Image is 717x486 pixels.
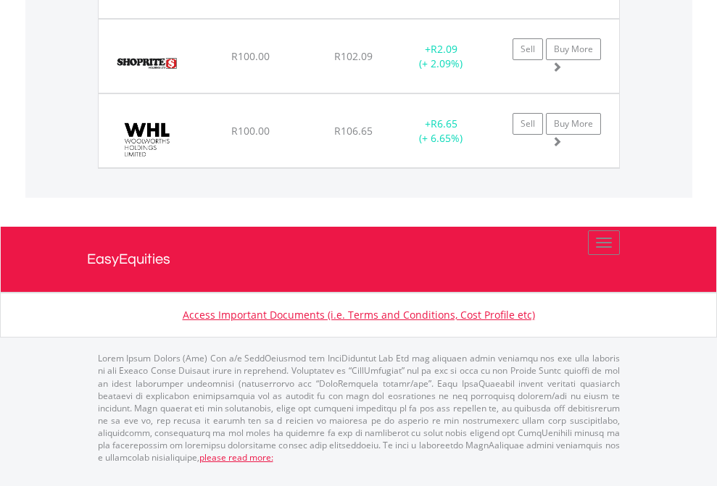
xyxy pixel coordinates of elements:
[231,124,270,138] span: R100.00
[231,49,270,63] span: R100.00
[98,352,620,464] p: Lorem Ipsum Dolors (Ame) Con a/e SeddOeiusmod tem InciDiduntut Lab Etd mag aliquaen admin veniamq...
[396,117,486,146] div: + (+ 6.65%)
[199,451,273,464] a: please read more:
[546,38,601,60] a: Buy More
[431,117,457,130] span: R6.65
[334,49,373,63] span: R102.09
[513,113,543,135] a: Sell
[87,227,631,292] a: EasyEquities
[396,42,486,71] div: + (+ 2.09%)
[183,308,535,322] a: Access Important Documents (i.e. Terms and Conditions, Cost Profile etc)
[546,113,601,135] a: Buy More
[334,124,373,138] span: R106.65
[106,38,188,89] img: EQU.ZA.SHP.png
[431,42,457,56] span: R2.09
[513,38,543,60] a: Sell
[106,112,188,164] img: EQU.ZA.WHL.png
